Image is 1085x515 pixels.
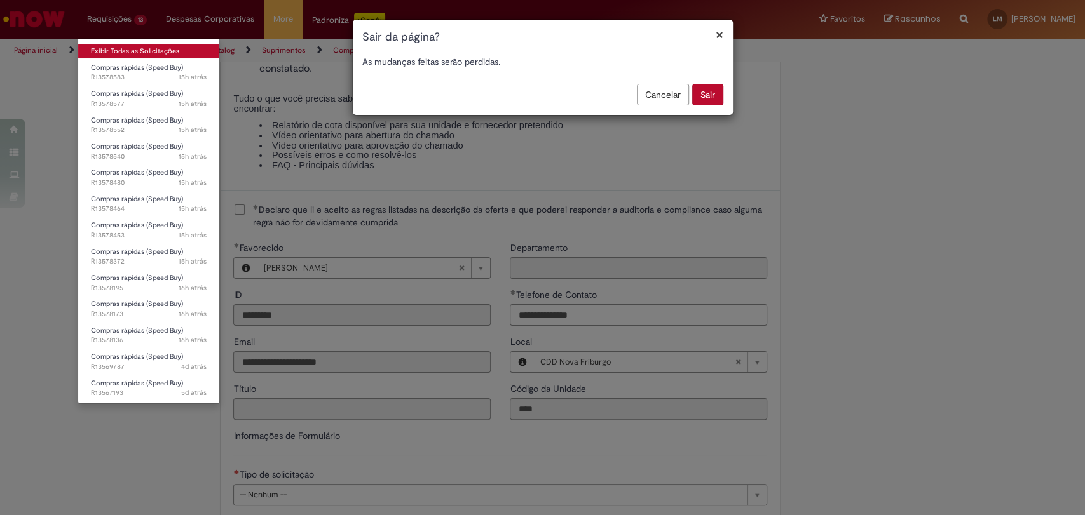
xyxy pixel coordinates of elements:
[78,166,219,189] a: Aberto R13578480 : Compras rápidas (Speed Buy)
[179,257,207,266] span: 15h atrás
[91,178,207,188] span: R13578480
[179,283,207,293] span: 16h atrás
[181,388,207,398] time: 25/09/2025 15:03:15
[91,352,183,361] span: Compras rápidas (Speed Buy)
[181,388,207,398] span: 5d atrás
[91,204,207,214] span: R13578464
[179,99,207,109] span: 15h atrás
[78,38,220,404] ul: Requisições
[716,28,723,41] button: Fechar modal
[78,44,219,58] a: Exibir Todas as Solicitações
[78,324,219,347] a: Aberto R13578136 : Compras rápidas (Speed Buy)
[78,87,219,110] a: Aberto R13578577 : Compras rápidas (Speed Buy)
[91,99,207,109] span: R13578577
[179,125,207,135] span: 15h atrás
[91,125,207,135] span: R13578552
[78,114,219,137] a: Aberto R13578552 : Compras rápidas (Speed Buy)
[78,350,219,373] a: Aberto R13569787 : Compras rápidas (Speed Buy)
[179,99,207,109] time: 29/09/2025 17:27:43
[91,299,183,309] span: Compras rápidas (Speed Buy)
[637,84,689,105] button: Cancelar
[78,271,219,295] a: Aberto R13578195 : Compras rápidas (Speed Buy)
[91,220,183,230] span: Compras rápidas (Speed Buy)
[179,335,207,345] time: 29/09/2025 16:22:51
[692,84,723,105] button: Sair
[179,335,207,345] span: 16h atrás
[91,388,207,398] span: R13567193
[78,297,219,321] a: Aberto R13578173 : Compras rápidas (Speed Buy)
[179,204,207,213] time: 29/09/2025 17:10:21
[78,140,219,163] a: Aberto R13578540 : Compras rápidas (Speed Buy)
[362,29,723,46] h1: Sair da página?
[91,326,183,335] span: Compras rápidas (Speed Buy)
[179,231,207,240] span: 15h atrás
[91,63,183,72] span: Compras rápidas (Speed Buy)
[91,247,183,257] span: Compras rápidas (Speed Buy)
[179,178,207,187] time: 29/09/2025 17:12:49
[78,61,219,84] a: Aberto R13578583 : Compras rápidas (Speed Buy)
[91,273,183,283] span: Compras rápidas (Speed Buy)
[179,283,207,293] time: 29/09/2025 16:30:57
[91,283,207,293] span: R13578195
[179,152,207,161] time: 29/09/2025 17:22:49
[179,72,207,82] span: 15h atrás
[362,55,723,68] p: As mudanças feitas serão perdidas.
[91,362,207,372] span: R13569787
[91,378,183,388] span: Compras rápidas (Speed Buy)
[179,231,207,240] time: 29/09/2025 17:07:43
[181,362,207,371] time: 26/09/2025 10:31:07
[91,335,207,345] span: R13578136
[91,89,183,98] span: Compras rápidas (Speed Buy)
[91,116,183,125] span: Compras rápidas (Speed Buy)
[179,125,207,135] time: 29/09/2025 17:25:00
[91,152,207,162] span: R13578540
[179,309,207,319] span: 16h atrás
[78,192,219,216] a: Aberto R13578464 : Compras rápidas (Speed Buy)
[78,377,219,400] a: Aberto R13567193 : Compras rápidas (Speed Buy)
[91,231,207,241] span: R13578453
[78,218,219,242] a: Aberto R13578453 : Compras rápidas (Speed Buy)
[179,152,207,161] span: 15h atrás
[179,204,207,213] span: 15h atrás
[91,257,207,267] span: R13578372
[181,362,207,371] span: 4d atrás
[179,72,207,82] time: 29/09/2025 17:30:01
[91,194,183,204] span: Compras rápidas (Speed Buy)
[91,168,183,177] span: Compras rápidas (Speed Buy)
[179,257,207,266] time: 29/09/2025 16:56:32
[179,178,207,187] span: 15h atrás
[91,142,183,151] span: Compras rápidas (Speed Buy)
[179,309,207,319] time: 29/09/2025 16:27:46
[91,72,207,83] span: R13578583
[91,309,207,319] span: R13578173
[78,245,219,269] a: Aberto R13578372 : Compras rápidas (Speed Buy)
